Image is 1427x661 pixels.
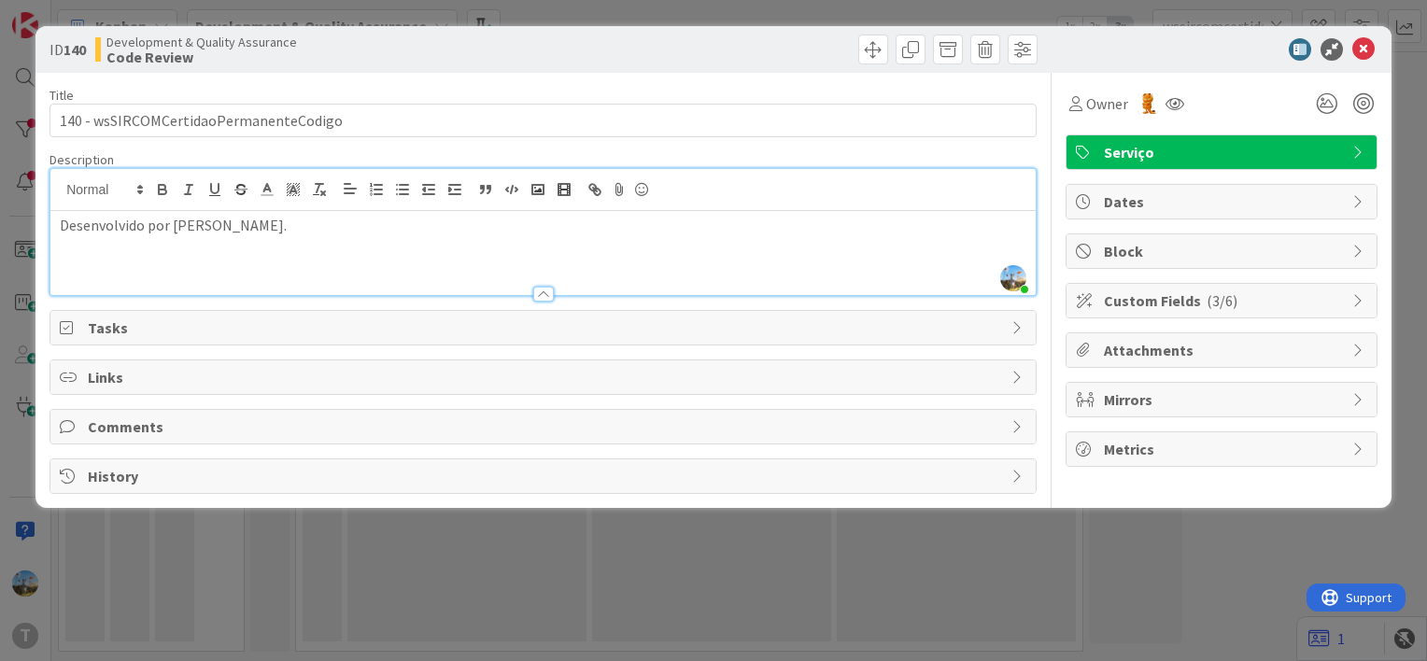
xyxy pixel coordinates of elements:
input: type card name here... [49,104,1037,137]
span: Attachments [1104,339,1343,361]
span: Owner [1086,92,1128,115]
span: History [88,465,1002,487]
b: Code Review [106,49,297,64]
img: RL [1137,93,1158,114]
span: Links [88,366,1002,388]
span: ( 3/6 ) [1207,291,1237,310]
span: Description [49,151,114,168]
span: Custom Fields [1104,289,1343,312]
span: Metrics [1104,438,1343,460]
span: Tasks [88,316,1002,339]
b: 140 [64,40,86,59]
img: rbRSAc01DXEKpQIPCc1LpL06ElWUjD6K.png [1000,265,1026,291]
span: Support [39,3,85,25]
span: Block [1104,240,1343,262]
span: Comments [88,415,1002,438]
label: Title [49,87,74,104]
span: Dates [1104,190,1343,213]
p: Desenvolvido por [PERSON_NAME]. [60,215,1026,236]
span: Serviço [1104,141,1343,163]
span: Development & Quality Assurance [106,35,297,49]
span: Mirrors [1104,388,1343,411]
span: ID [49,38,86,61]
